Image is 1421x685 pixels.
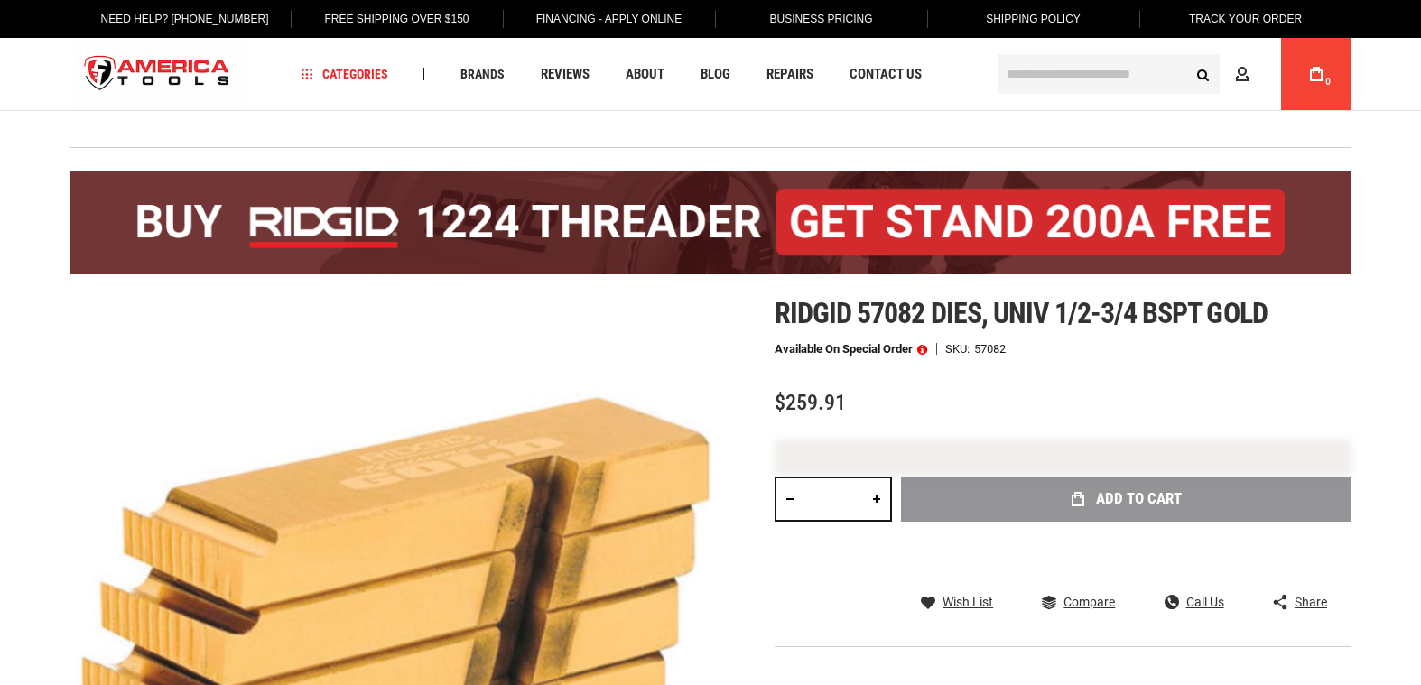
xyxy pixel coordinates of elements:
span: Brands [460,68,505,80]
a: store logo [70,41,245,108]
a: Brands [452,62,513,87]
button: Search [1185,57,1220,91]
span: Compare [1063,596,1115,608]
a: About [618,62,673,87]
span: Ridgid 57082 dies, univ 1/2-3/4 bspt gold [775,296,1268,330]
span: Share [1295,596,1327,608]
span: Reviews [541,68,590,81]
a: Blog [692,62,738,87]
span: About [626,68,664,81]
span: Blog [701,68,730,81]
a: Call Us [1165,594,1224,610]
p: Available on Special Order [775,343,927,356]
span: Contact Us [850,68,922,81]
img: America Tools [70,41,245,108]
span: Wish List [943,596,993,608]
span: $259.91 [775,390,846,415]
a: Repairs [758,62,822,87]
strong: SKU [945,343,974,355]
a: Reviews [533,62,598,87]
div: 57082 [974,343,1006,355]
span: Shipping Policy [986,13,1081,25]
span: Categories [302,68,388,80]
img: BOGO: Buy the RIDGID® 1224 Threader (26092), get the 92467 200A Stand FREE! [70,171,1351,274]
a: Compare [1042,594,1115,610]
span: 0 [1325,77,1331,87]
span: Repairs [766,68,813,81]
span: Call Us [1186,596,1224,608]
a: Wish List [921,594,993,610]
a: Categories [293,62,396,87]
a: 0 [1299,38,1333,110]
a: Contact Us [841,62,930,87]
